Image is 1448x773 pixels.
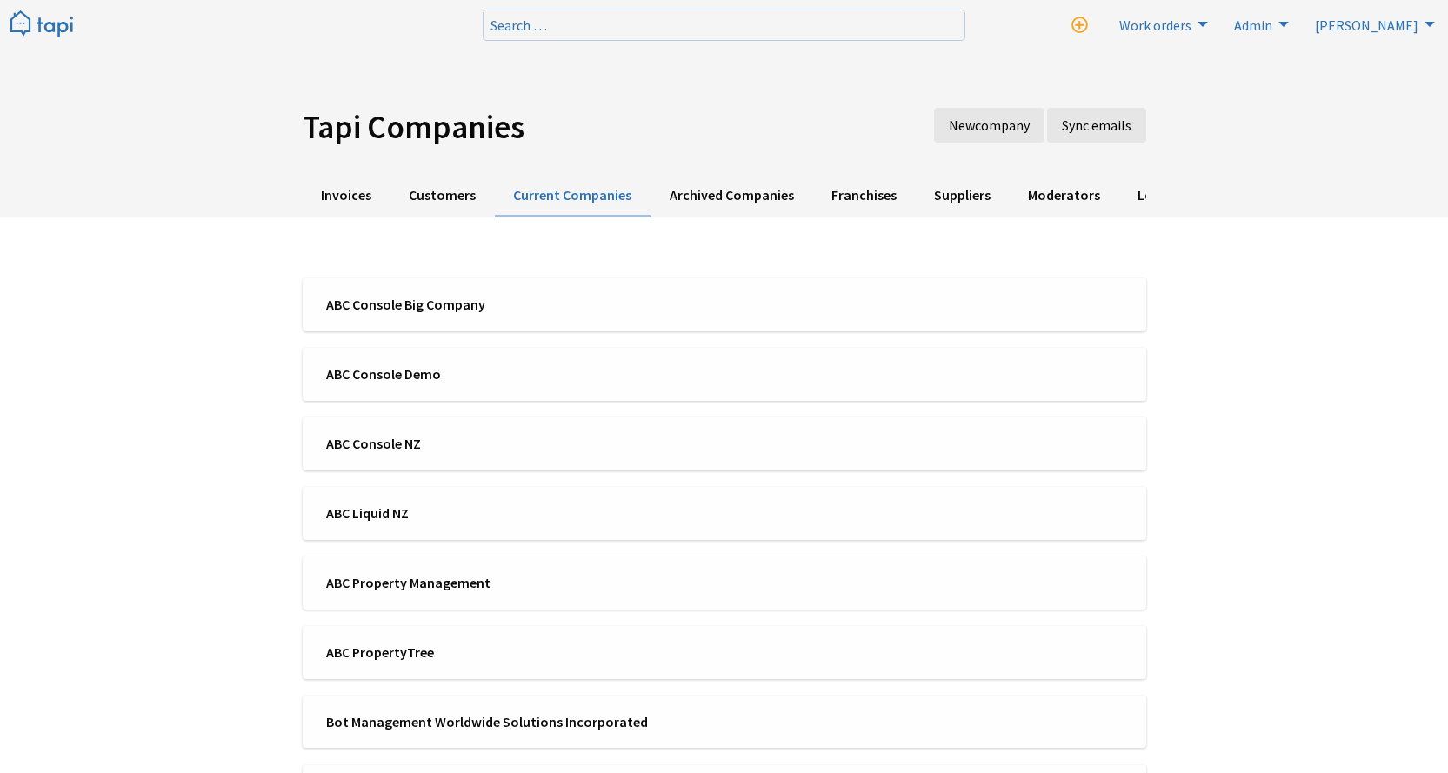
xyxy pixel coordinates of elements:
[651,175,812,217] a: Archived Companies
[934,108,1044,143] a: New
[326,364,713,383] span: ABC Console Demo
[1010,175,1119,217] a: Moderators
[303,696,1146,749] a: Bot Management Worldwide Solutions Incorporated
[326,434,713,453] span: ABC Console NZ
[1047,108,1146,143] a: Sync emails
[326,643,713,662] span: ABC PropertyTree
[490,17,547,34] span: Search …
[1119,17,1191,34] span: Work orders
[390,175,495,217] a: Customers
[495,175,651,217] a: Current Companies
[303,278,1146,331] a: ABC Console Big Company
[326,295,713,314] span: ABC Console Big Company
[303,348,1146,401] a: ABC Console Demo
[326,712,713,731] span: Bot Management Worldwide Solutions Incorporated
[1224,10,1293,38] a: Admin
[303,417,1146,470] a: ABC Console NZ
[303,487,1146,540] a: ABC Liquid NZ
[1315,17,1418,34] span: [PERSON_NAME]
[975,117,1030,134] span: company
[326,503,713,523] span: ABC Liquid NZ
[303,175,390,217] a: Invoices
[1234,17,1272,34] span: Admin
[812,175,915,217] a: Franchises
[10,10,73,39] img: Tapi logo
[1305,10,1439,38] li: Josh
[1109,10,1212,38] a: Work orders
[1305,10,1439,38] a: [PERSON_NAME]
[1119,175,1224,217] a: Lost Issues
[303,108,798,147] h1: Tapi Companies
[915,175,1009,217] a: Suppliers
[1071,17,1088,34] i: New work order
[303,626,1146,679] a: ABC PropertyTree
[303,556,1146,610] a: ABC Property Management
[326,573,713,592] span: ABC Property Management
